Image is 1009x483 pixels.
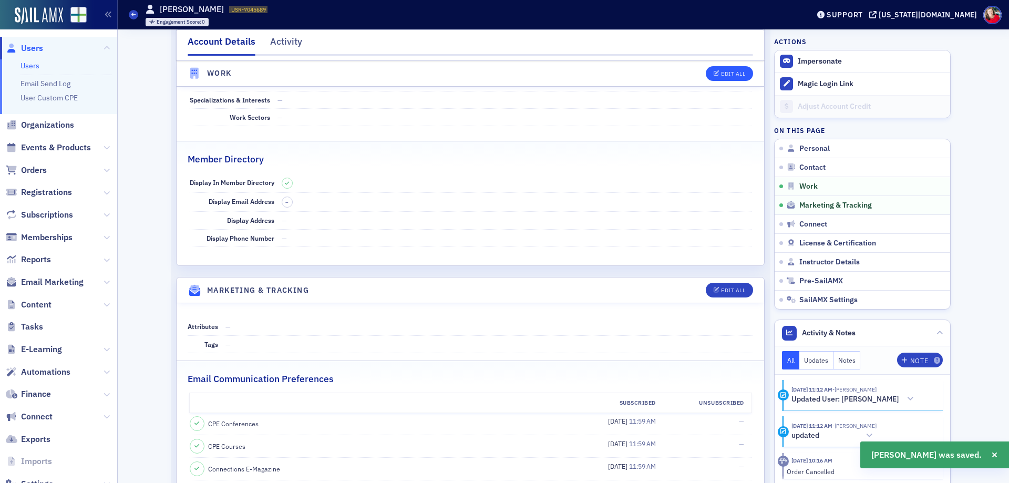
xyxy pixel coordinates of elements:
span: Activity & Notes [802,327,856,338]
span: [DATE] [608,462,629,470]
a: Organizations [6,119,74,131]
div: Subscribed [575,399,663,407]
span: Connect [799,220,827,229]
div: Activity [778,389,789,400]
span: License & Certification [799,239,876,248]
span: Events & Products [21,142,91,153]
span: Marketing & Tracking [799,201,872,210]
span: Attributes [188,322,218,331]
span: — [739,439,744,448]
span: CPE Conferences [208,419,259,428]
span: E-Learning [21,344,62,355]
span: Email Marketing [21,276,84,288]
div: Unsubscribed [663,399,751,407]
h4: Marketing & Tracking [207,285,309,296]
time: 10/10/2024 10:16 AM [791,457,832,464]
a: Registrations [6,187,72,198]
a: Automations [6,366,70,378]
img: SailAMX [70,7,87,23]
a: Adjust Account Credit [775,95,950,118]
span: Tags [204,340,218,348]
span: Work Sectors [230,113,270,121]
span: Memberships [21,232,73,243]
h5: updated [791,431,819,440]
h4: Actions [774,37,807,46]
span: 11:59 AM [629,462,656,470]
button: Impersonate [798,57,842,66]
div: Order Cancelled [787,467,935,476]
span: Organizations [21,119,74,131]
span: — [739,462,744,470]
span: Display Email Address [209,197,274,205]
a: Email Send Log [20,79,70,88]
span: Work [799,182,818,191]
span: Users [21,43,43,54]
a: Content [6,299,52,311]
span: SailAMX Settings [799,295,858,305]
a: User Custom CPE [20,93,78,102]
a: Tasks [6,321,43,333]
h4: Work [207,68,232,79]
a: Orders [6,165,47,176]
button: Magic Login Link [775,73,950,95]
time: 10/3/2025 11:12 AM [791,422,832,429]
span: Megan Hughes [832,386,877,393]
h5: Updated User: [PERSON_NAME] [791,395,899,404]
span: Display In Member Directory [190,178,274,187]
span: Content [21,299,52,311]
img: SailAMX [15,7,63,24]
a: E-Learning [6,344,62,355]
a: Connect [6,411,53,423]
span: Profile [983,6,1002,24]
div: 0 [157,19,205,25]
button: Note [897,353,943,367]
a: Users [20,61,39,70]
button: Notes [833,351,861,369]
div: Account Details [188,35,255,56]
time: 10/3/2025 11:12 AM [791,386,832,393]
span: Automations [21,366,70,378]
div: [US_STATE][DOMAIN_NAME] [879,10,977,19]
span: Reports [21,254,51,265]
span: Specializations & Interests [190,96,270,104]
div: Engagement Score: 0 [146,18,209,26]
a: Memberships [6,232,73,243]
span: — [225,322,231,331]
span: Instructor Details [799,258,860,267]
div: Magic Login Link [798,79,945,89]
span: Display Phone Number [207,234,274,242]
span: — [282,234,287,242]
h4: On this page [774,126,951,135]
span: [DATE] [608,417,629,425]
span: — [277,96,283,104]
div: Activity [270,35,302,54]
button: Updates [799,351,833,369]
span: Registrations [21,187,72,198]
a: View Homepage [63,7,87,25]
span: Engagement Score : [157,18,202,25]
span: Tasks [21,321,43,333]
span: USR-7045689 [231,6,266,13]
span: — [739,417,744,425]
span: Orders [21,165,47,176]
div: Edit All [721,71,745,77]
a: Subscriptions [6,209,73,221]
div: Activity [778,456,789,467]
h1: [PERSON_NAME] [160,4,224,15]
div: Update [778,426,789,437]
span: Megan Hughes [832,422,877,429]
span: Connect [21,411,53,423]
a: Exports [6,434,50,445]
div: Adjust Account Credit [798,102,945,111]
button: Edit All [706,283,753,297]
span: — [225,340,231,348]
span: [PERSON_NAME] was saved. [871,449,982,461]
a: Imports [6,456,52,467]
span: Personal [799,144,830,153]
span: – [285,199,289,206]
span: CPE Courses [208,441,245,451]
span: Exports [21,434,50,445]
div: Note [910,358,928,364]
span: [DATE] [608,439,629,448]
